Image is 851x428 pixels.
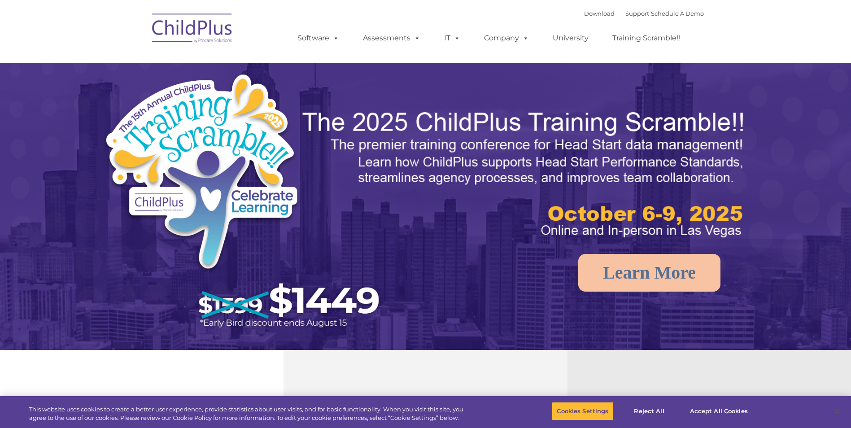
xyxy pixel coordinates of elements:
a: Support [625,10,649,17]
div: This website uses cookies to create a better user experience, provide statistics about user visit... [29,405,468,423]
a: Software [288,29,348,47]
a: Learn More [578,254,720,292]
button: Accept All Cookies [685,402,753,421]
span: Last name [125,59,152,66]
a: Training Scramble!! [603,29,689,47]
img: ChildPlus by Procare Solutions [148,7,237,52]
a: IT [435,29,469,47]
a: Company [475,29,538,47]
button: Cookies Settings [552,402,613,421]
button: Close [827,402,847,421]
a: Assessments [354,29,429,47]
a: Schedule A Demo [651,10,704,17]
a: Download [584,10,615,17]
font: | [584,10,704,17]
span: Phone number [125,96,163,103]
button: Reject All [621,402,677,421]
a: University [544,29,598,47]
